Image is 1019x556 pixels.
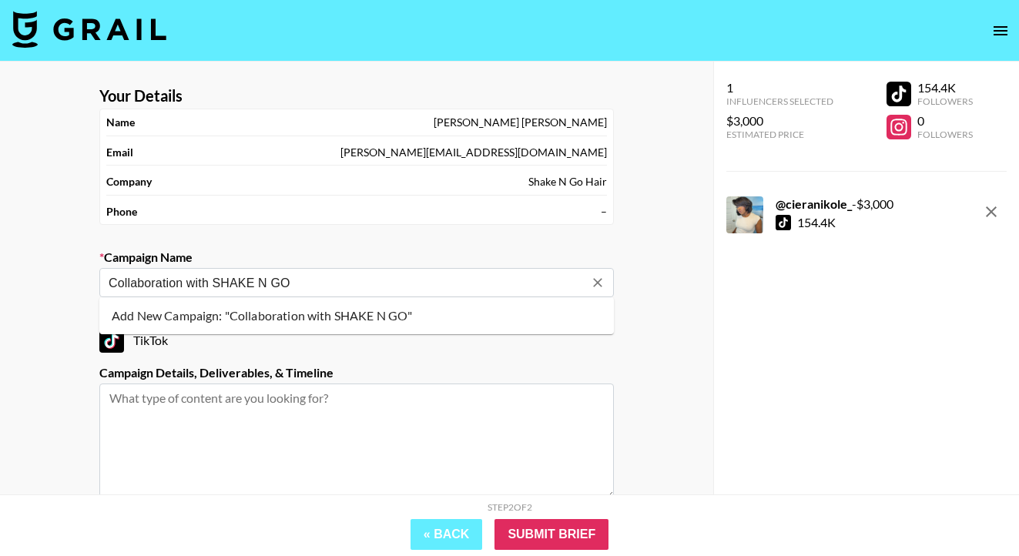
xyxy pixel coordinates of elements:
[776,196,852,211] strong: @ cieranikole_
[494,519,608,550] input: Submit Brief
[601,205,607,219] div: –
[726,113,833,129] div: $3,000
[99,250,614,265] label: Campaign Name
[985,15,1016,46] button: open drawer
[726,95,833,107] div: Influencers Selected
[587,272,608,293] button: Clear
[434,116,607,129] div: [PERSON_NAME] [PERSON_NAME]
[99,303,614,328] li: Add New Campaign: "Collaboration with SHAKE N GO"
[340,146,607,159] div: [PERSON_NAME][EMAIL_ADDRESS][DOMAIN_NAME]
[976,196,1007,227] button: remove
[106,146,133,159] strong: Email
[99,86,183,106] strong: Your Details
[411,519,483,550] button: « Back
[776,196,893,212] div: - $ 3,000
[797,215,836,230] div: 154.4K
[99,328,614,353] div: TikTok
[726,129,833,140] div: Estimated Price
[106,116,135,129] strong: Name
[99,365,614,380] label: Campaign Details, Deliverables, & Timeline
[726,80,833,95] div: 1
[99,328,124,353] img: TikTok
[917,95,973,107] div: Followers
[12,11,166,48] img: Grail Talent
[106,205,137,219] strong: Phone
[106,175,152,189] strong: Company
[109,274,584,292] input: Old Town Road - Lil Nas X + Billy Ray Cyrus
[917,113,973,129] div: 0
[528,175,607,189] div: Shake N Go Hair
[917,129,973,140] div: Followers
[488,501,532,513] div: Step 2 of 2
[917,80,973,95] div: 154.4K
